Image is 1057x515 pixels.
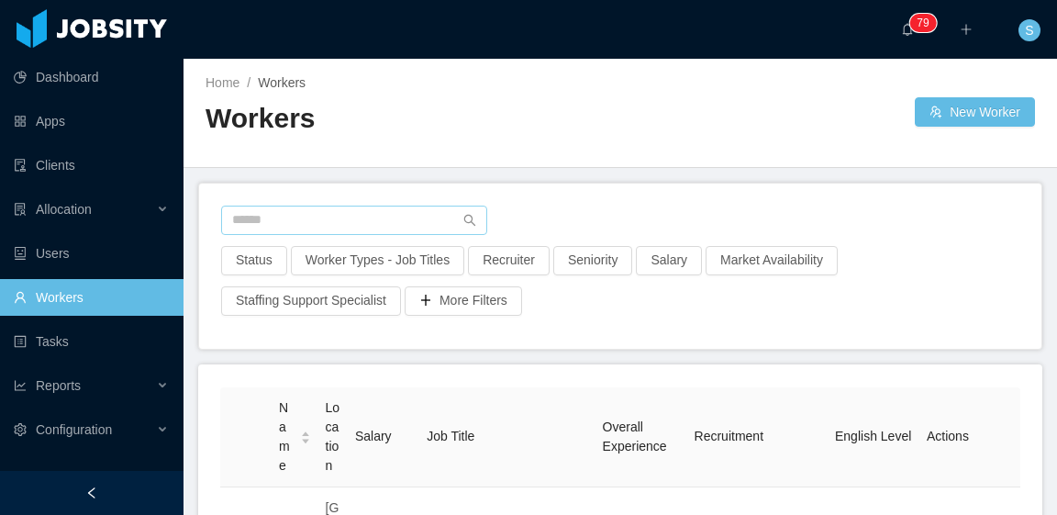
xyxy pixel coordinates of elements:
[405,286,522,316] button: icon: plusMore Filters
[291,246,464,275] button: Worker Types - Job Titles
[901,23,914,36] i: icon: bell
[14,59,169,95] a: icon: pie-chartDashboard
[300,430,310,435] i: icon: caret-up
[14,423,27,436] i: icon: setting
[427,429,474,443] span: Job Title
[14,203,27,216] i: icon: solution
[14,147,169,184] a: icon: auditClients
[300,429,311,442] div: Sort
[917,14,923,32] p: 7
[603,420,667,453] span: Overall Experience
[468,246,550,275] button: Recruiter
[923,14,929,32] p: 9
[636,246,702,275] button: Salary
[14,323,169,360] a: icon: profileTasks
[909,14,936,32] sup: 79
[279,398,293,476] span: Name
[221,246,287,275] button: Status
[14,103,169,140] a: icon: appstoreApps
[14,279,169,316] a: icon: userWorkers
[221,286,401,316] button: Staffing Support Specialist
[1025,19,1033,41] span: S
[206,75,239,90] a: Home
[915,97,1035,127] button: icon: usergroup-addNew Worker
[326,400,340,473] span: Location
[14,379,27,392] i: icon: line-chart
[258,75,306,90] span: Workers
[835,429,911,443] span: English Level
[960,23,973,36] i: icon: plus
[247,75,250,90] span: /
[206,100,620,138] h2: Workers
[553,246,632,275] button: Seniority
[695,429,763,443] span: Recruitment
[706,246,838,275] button: Market Availability
[463,214,476,227] i: icon: search
[36,202,92,217] span: Allocation
[355,429,392,443] span: Salary
[36,422,112,437] span: Configuration
[14,235,169,272] a: icon: robotUsers
[927,429,969,443] span: Actions
[36,378,81,393] span: Reports
[300,436,310,442] i: icon: caret-down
